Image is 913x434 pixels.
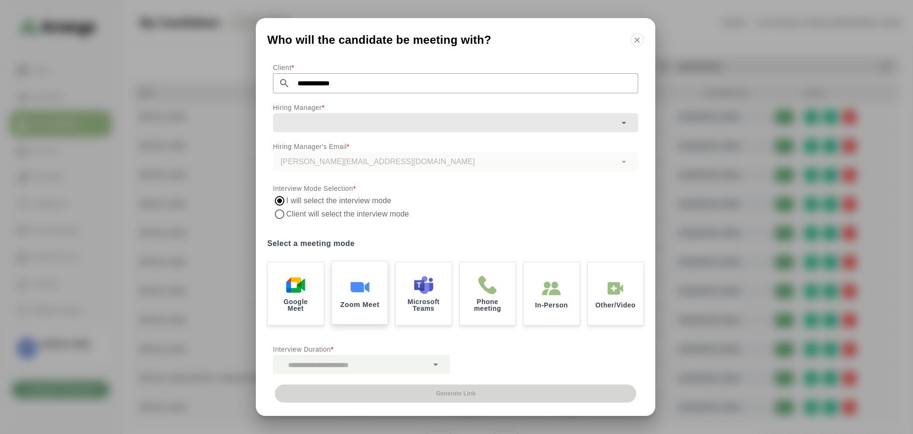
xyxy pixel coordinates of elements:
[286,194,392,207] label: I will select the interview mode
[606,279,625,298] img: In-Person
[273,183,638,194] p: Interview Mode Selection
[542,279,561,298] img: In-Person
[273,62,638,73] p: Client
[286,207,454,221] label: Client will select the interview mode
[535,302,568,308] p: In-Person
[340,301,379,308] p: Zoom Meet
[286,276,305,295] img: Google Meet
[273,141,638,152] p: Hiring Manager's Email
[414,276,433,295] img: Microsoft Teams
[267,237,644,250] label: Select a meeting mode
[403,298,444,312] p: Microsoft Teams
[275,298,316,312] p: Google Meet
[273,102,638,113] p: Hiring Manager
[273,344,450,355] p: Interview Duration
[595,302,636,308] p: Other/Video
[478,276,497,295] img: Phone meeting
[267,34,491,46] span: Who will the candidate be meeting with?
[350,277,369,297] img: Zoom Meet
[467,298,508,312] p: Phone meeting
